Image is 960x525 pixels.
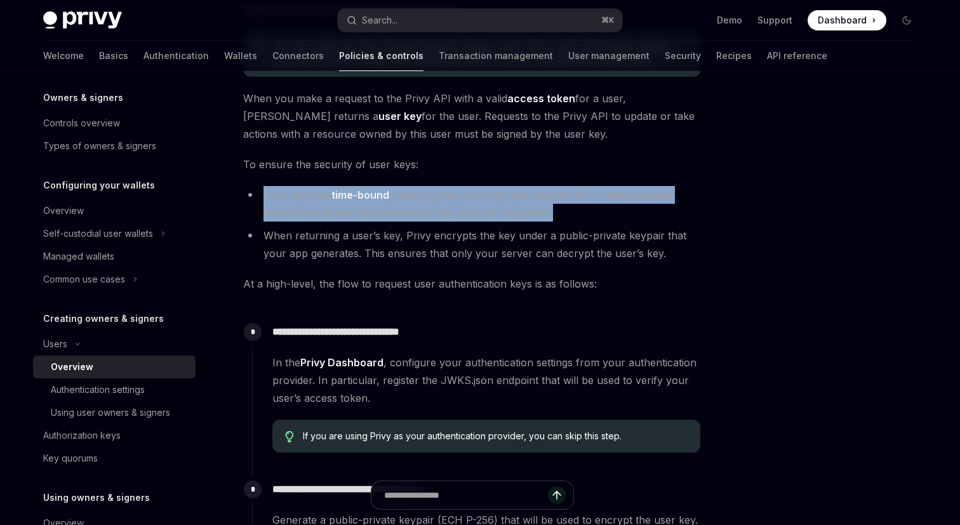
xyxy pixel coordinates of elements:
strong: time-bound [331,189,389,201]
a: Connectors [272,41,324,71]
a: Recipes [716,41,752,71]
span: If you are using Privy as your authentication provider, you can skip this step. [303,430,688,442]
div: Using user owners & signers [51,405,170,420]
span: At a high-level, the flow to request user authentication keys is as follows: [243,275,701,293]
div: Authentication settings [51,382,145,397]
a: Overview [33,356,196,378]
span: In the , configure your authentication settings from your authentication provider. In particular,... [272,354,700,407]
span: To ensure the security of user keys: [243,156,701,173]
a: Authorization keys [33,424,196,447]
div: Managed wallets [43,249,114,264]
span: Dashboard [818,14,867,27]
div: Controls overview [43,116,120,131]
a: Dashboard [808,10,886,30]
div: Types of owners & signers [43,138,156,154]
a: Transaction management [439,41,553,71]
strong: user key [378,110,422,123]
div: Self-custodial user wallets [43,226,153,241]
a: Key quorums [33,447,196,470]
button: Search...⌘K [338,9,622,32]
a: Welcome [43,41,84,71]
a: Managed wallets [33,245,196,268]
div: Common use cases [43,272,125,287]
img: dark logo [43,11,122,29]
a: API reference [767,41,827,71]
div: Overview [43,203,84,218]
a: Overview [33,199,196,222]
a: Privy Dashboard [300,356,383,369]
a: Basics [99,41,128,71]
div: Users [43,336,67,352]
a: Types of owners & signers [33,135,196,157]
a: Controls overview [33,112,196,135]
div: Key quorums [43,451,98,466]
a: Demo [717,14,742,27]
a: Security [665,41,701,71]
li: User keys are , meaning they can only sign requests for a limited window before they expire, and ... [243,186,701,222]
span: When you make a request to the Privy API with a valid for a user, [PERSON_NAME] returns a for the... [243,90,701,143]
div: Authorization keys [43,428,121,443]
a: Support [757,14,792,27]
a: Authentication settings [33,378,196,401]
button: Send message [548,486,566,504]
a: User management [568,41,650,71]
li: When returning a user’s key, Privy encrypts the key under a public-private keypair that your app ... [243,227,701,262]
h5: Configuring your wallets [43,178,155,193]
span: ⌘ K [601,15,615,25]
a: Authentication [143,41,209,71]
a: Policies & controls [339,41,423,71]
div: Search... [362,13,397,28]
h5: Using owners & signers [43,490,150,505]
div: Overview [51,359,93,375]
a: Wallets [224,41,257,71]
a: Using user owners & signers [33,401,196,424]
button: Toggle dark mode [897,10,917,30]
h5: Owners & signers [43,90,123,105]
h5: Creating owners & signers [43,311,164,326]
strong: access token [507,92,575,105]
svg: Tip [285,431,294,442]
